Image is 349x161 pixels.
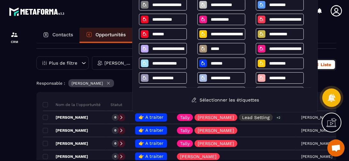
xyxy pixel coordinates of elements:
[2,40,27,44] p: CRM
[9,6,66,17] img: logo
[43,154,88,159] p: [PERSON_NAME]
[43,115,88,120] p: [PERSON_NAME]
[114,128,116,133] p: 0
[11,31,18,38] img: formation
[104,61,133,65] p: [PERSON_NAME]
[114,154,116,159] p: 0
[310,60,335,69] button: Liste
[43,141,88,146] p: [PERSON_NAME]
[180,154,216,159] p: [PERSON_NAME]
[36,28,80,43] a: Contacts
[139,141,163,146] span: 👉 A traiter
[198,128,234,133] p: [PERSON_NAME]
[43,102,101,107] p: Nom de la l'opportunité
[180,128,190,133] p: Tally
[180,115,190,120] p: Tally
[186,94,264,106] button: Sélectionner les étiquettes
[43,128,88,133] p: [PERSON_NAME]
[327,139,345,157] div: Ouvrir le chat
[36,81,65,86] p: Responsable :
[114,141,116,146] p: 0
[321,62,331,67] span: Liste
[242,115,269,120] p: Lead Setting
[139,128,163,133] span: 👉 A traiter
[114,115,116,120] p: 0
[110,102,122,107] p: Statut
[72,81,103,86] p: [PERSON_NAME]
[198,115,234,120] p: [PERSON_NAME]
[198,141,234,146] p: [PERSON_NAME]
[95,32,126,38] p: Opportunités
[80,28,132,43] a: Opportunités
[139,115,163,120] span: 👉 A traiter
[49,61,77,65] p: Plus de filtre
[274,114,283,121] p: +2
[2,26,27,48] a: formationformationCRM
[52,32,73,38] p: Contacts
[180,141,190,146] p: Tally
[139,154,163,159] span: 👉 A traiter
